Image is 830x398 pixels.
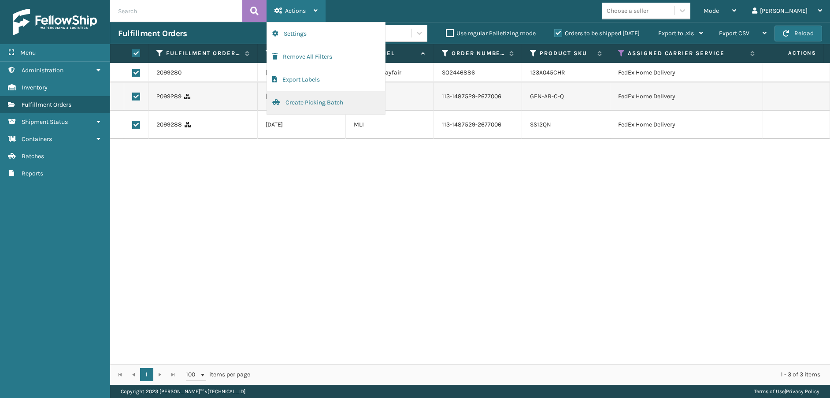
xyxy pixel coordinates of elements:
label: Orders to be shipped [DATE] [554,30,640,37]
span: Batches [22,153,44,160]
span: Export to .xls [658,30,694,37]
span: Administration [22,67,63,74]
a: Privacy Policy [786,388,819,394]
label: Order Number [452,49,505,57]
span: Actions [760,46,822,60]
h3: Fulfillment Orders [118,28,187,39]
td: FedEx Home Delivery [610,63,763,82]
div: Choose a seller [607,6,648,15]
td: FedEx Home Delivery [610,82,763,111]
td: CSNSMA Wayfair [346,63,434,82]
a: GEN-AB-C-Q [530,93,564,100]
td: MLI [346,111,434,139]
td: MLI [346,82,434,111]
button: Export Labels [267,68,385,91]
span: 100 [186,370,199,379]
td: 113-1487529-2677006 [434,82,522,111]
a: 2099289 [156,92,182,101]
a: 2099280 [156,68,182,77]
button: Reload [774,26,822,41]
a: 2099288 [156,120,182,129]
span: Inventory [22,84,48,91]
span: items per page [186,368,250,381]
div: | [754,385,819,398]
button: Create Picking Batch [267,91,385,114]
label: Assigned Carrier Service [628,49,746,57]
label: Product SKU [540,49,593,57]
span: Mode [704,7,719,15]
label: Use regular Palletizing mode [446,30,536,37]
span: Reports [22,170,43,177]
span: Shipment Status [22,118,68,126]
td: SO2446886 [434,63,522,82]
img: logo [13,9,97,35]
td: [DATE] [258,63,346,82]
td: 113-1487529-2677006 [434,111,522,139]
button: Settings [267,22,385,45]
td: [DATE] [258,82,346,111]
span: Export CSV [719,30,749,37]
td: FedEx Home Delivery [610,111,763,139]
span: Actions [285,7,306,15]
span: Containers [22,135,52,143]
p: Copyright 2023 [PERSON_NAME]™ v [TECHNICAL_ID] [121,385,245,398]
a: SS12QN [530,121,551,128]
span: Menu [20,49,36,56]
label: Fulfillment Order Id [166,49,241,57]
button: Remove All Filters [267,45,385,68]
div: 1 - 3 of 3 items [263,370,820,379]
td: [DATE] [258,111,346,139]
a: 123A045CHR [530,69,565,76]
span: Fulfillment Orders [22,101,71,108]
a: 1 [140,368,153,381]
label: Channel [363,49,417,57]
a: Terms of Use [754,388,785,394]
